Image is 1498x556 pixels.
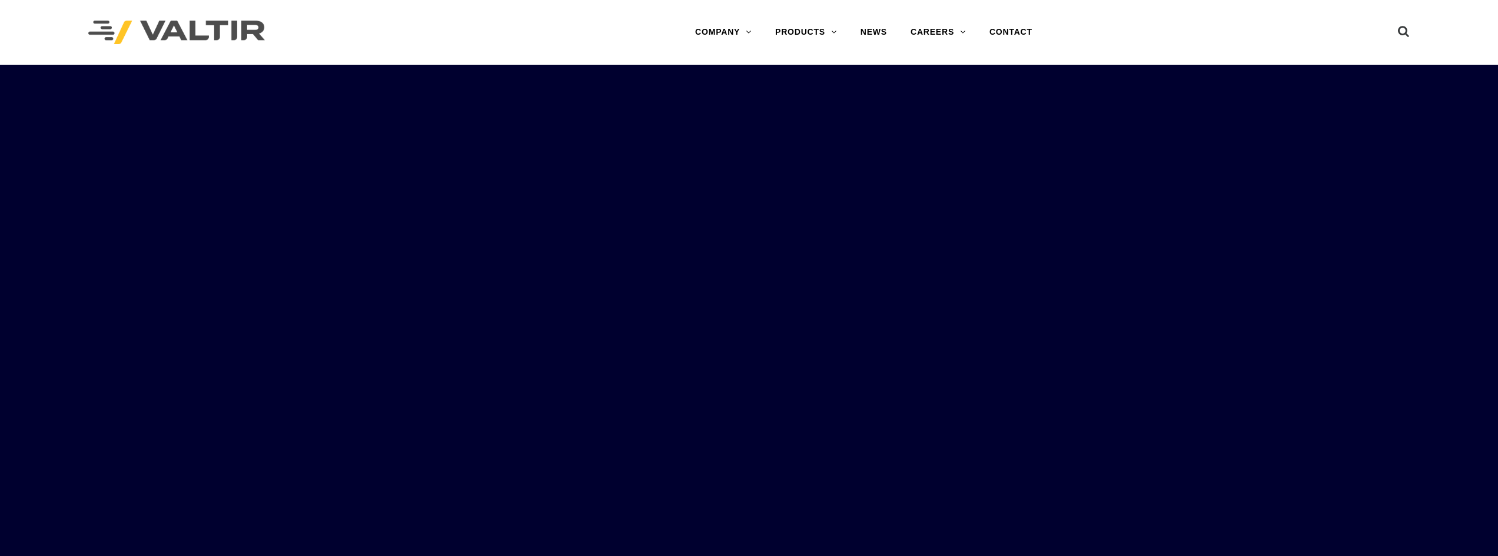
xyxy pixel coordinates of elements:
a: COMPANY [683,21,763,44]
a: CAREERS [899,21,978,44]
img: Valtir [88,21,265,45]
a: PRODUCTS [763,21,849,44]
a: NEWS [849,21,899,44]
a: CONTACT [978,21,1044,44]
